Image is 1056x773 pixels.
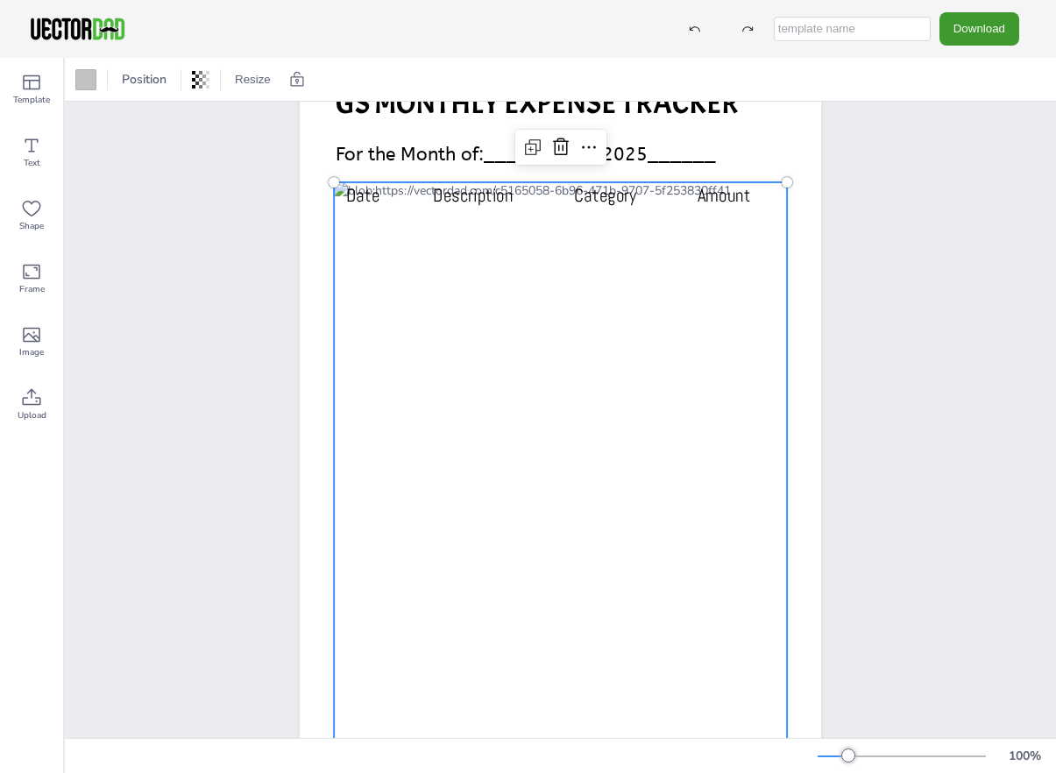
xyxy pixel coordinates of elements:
[774,17,931,41] input: template name
[698,183,751,207] span: Amount
[19,282,45,296] span: Frame
[939,12,1019,45] button: Download
[24,156,40,170] span: Text
[336,84,739,122] span: GS MONTHLY EXPENSE TRACKER
[18,408,46,422] span: Upload
[346,183,379,207] span: Date
[13,93,50,107] span: Template
[228,66,278,94] button: Resize
[574,183,636,207] span: Category
[336,144,716,166] span: For the Month of:____October 2025______
[433,183,513,207] span: Description
[611,734,653,758] span: TOTAL
[19,219,44,233] span: Shape
[1003,748,1045,764] div: 100 %
[28,16,127,42] img: VectorDad-1.png
[118,71,170,88] span: Position
[19,345,44,359] span: Image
